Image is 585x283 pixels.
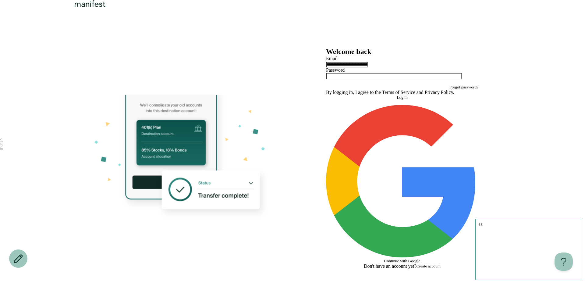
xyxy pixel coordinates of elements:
[397,95,407,100] span: Log in
[326,105,478,263] button: Continue with Google
[326,56,338,61] label: Email
[326,48,478,56] h2: Welcome back
[326,90,478,95] p: By logging in, I agree to the and .
[417,264,441,269] button: Create account
[326,95,478,100] button: Log in
[382,90,415,95] a: Terms of Service
[326,67,345,73] label: Password
[555,253,573,271] iframe: Toggle Customer Support
[384,259,420,263] span: Continue with Google
[417,264,441,268] span: Create account
[449,85,478,90] button: Forgot password?
[449,85,478,89] span: Forgot password?
[475,219,582,280] pre: {}
[425,90,453,95] a: Privacy Policy
[364,263,417,269] span: Don't have an account yet?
